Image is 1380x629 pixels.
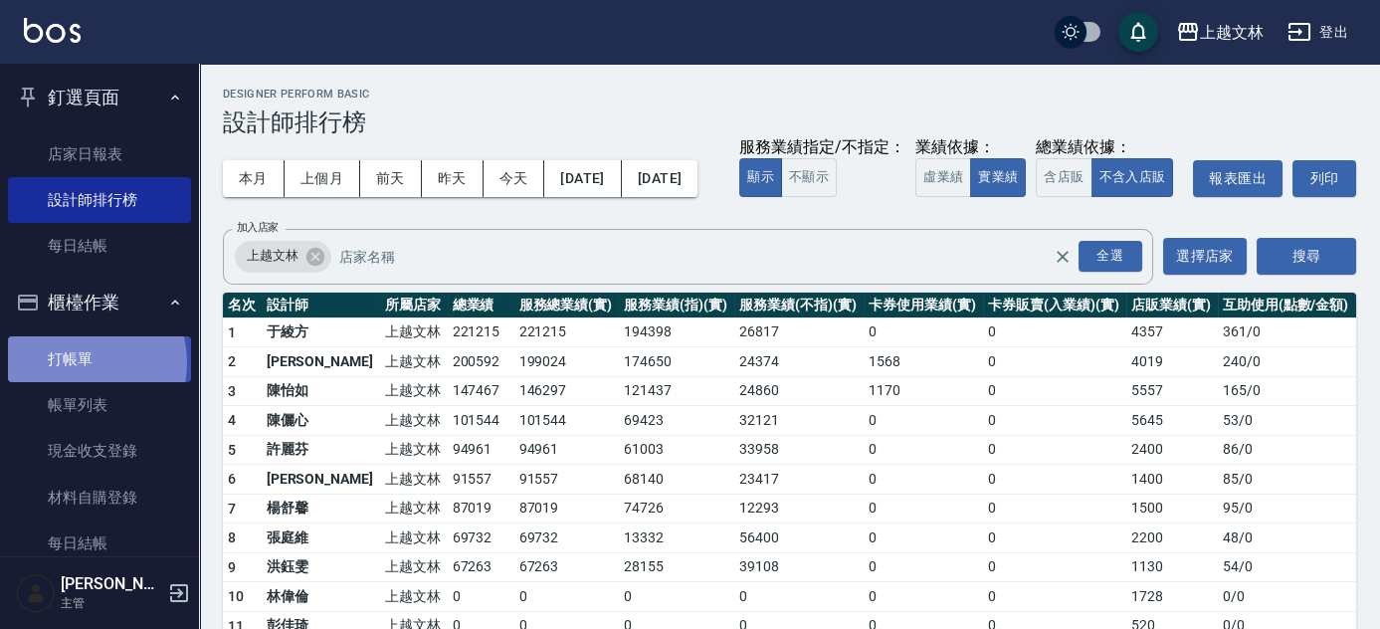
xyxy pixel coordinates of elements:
[380,317,447,347] td: 上越文林
[619,347,734,377] td: 174650
[734,582,864,612] td: 0
[448,524,514,553] td: 69732
[16,573,56,613] img: Person
[734,494,864,524] td: 12293
[1218,435,1356,465] td: 86 / 0
[514,293,620,318] th: 服務總業績(實)
[983,465,1126,495] td: 0
[864,406,983,436] td: 0
[983,582,1126,612] td: 0
[380,293,447,318] th: 所屬店家
[983,552,1126,582] td: 0
[1218,465,1356,495] td: 85 / 0
[448,465,514,495] td: 91557
[1163,238,1247,275] button: 選擇店家
[1118,12,1158,52] button: save
[262,376,381,406] td: 陳怡如
[734,524,864,553] td: 56400
[1126,406,1217,436] td: 5645
[262,293,381,318] th: 設計師
[1091,158,1174,197] button: 不含入店販
[61,594,162,612] p: 主管
[734,347,864,377] td: 24374
[1292,160,1356,197] button: 列印
[864,494,983,524] td: 0
[228,412,236,428] span: 4
[61,574,162,594] h5: [PERSON_NAME]
[262,317,381,347] td: 于綾方
[237,220,279,235] label: 加入店家
[8,223,191,269] a: 每日結帳
[8,177,191,223] a: 設計師排行榜
[1036,137,1183,158] div: 總業績依據：
[1049,243,1077,271] button: Clear
[235,246,310,266] span: 上越文林
[619,435,734,465] td: 61003
[1126,317,1217,347] td: 4357
[262,494,381,524] td: 楊舒馨
[1126,582,1217,612] td: 1728
[380,524,447,553] td: 上越文林
[864,465,983,495] td: 0
[734,317,864,347] td: 26817
[1218,347,1356,377] td: 240 / 0
[360,160,422,197] button: 前天
[223,293,262,318] th: 名次
[983,293,1126,318] th: 卡券販賣(入業績)(實)
[1126,465,1217,495] td: 1400
[262,582,381,612] td: 林偉倫
[448,582,514,612] td: 0
[915,158,971,197] button: 虛業績
[380,494,447,524] td: 上越文林
[8,131,191,177] a: 店家日報表
[781,158,837,197] button: 不顯示
[484,160,545,197] button: 今天
[1218,552,1356,582] td: 54 / 0
[514,582,620,612] td: 0
[983,376,1126,406] td: 0
[970,158,1026,197] button: 實業績
[864,552,983,582] td: 0
[448,347,514,377] td: 200592
[619,494,734,524] td: 74726
[1168,12,1272,53] button: 上越文林
[514,317,620,347] td: 221215
[1193,160,1282,197] button: 報表匯出
[262,552,381,582] td: 洪鈺雯
[983,494,1126,524] td: 0
[8,336,191,382] a: 打帳單
[448,376,514,406] td: 147467
[262,347,381,377] td: [PERSON_NAME]
[262,465,381,495] td: [PERSON_NAME]
[223,160,285,197] button: 本月
[514,435,620,465] td: 94961
[983,435,1126,465] td: 0
[8,382,191,428] a: 帳單列表
[619,406,734,436] td: 69423
[1075,237,1146,276] button: Open
[734,465,864,495] td: 23417
[622,160,697,197] button: [DATE]
[228,588,245,604] span: 10
[739,137,905,158] div: 服務業績指定/不指定：
[1036,158,1091,197] button: 含店販
[380,552,447,582] td: 上越文林
[1218,494,1356,524] td: 95 / 0
[448,494,514,524] td: 87019
[8,521,191,566] a: 每日結帳
[380,347,447,377] td: 上越文林
[864,582,983,612] td: 0
[1218,376,1356,406] td: 165 / 0
[864,317,983,347] td: 0
[448,435,514,465] td: 94961
[1126,494,1217,524] td: 1500
[380,406,447,436] td: 上越文林
[1257,238,1356,275] button: 搜尋
[619,582,734,612] td: 0
[228,383,236,399] span: 3
[514,524,620,553] td: 69732
[228,442,236,458] span: 5
[1218,406,1356,436] td: 53 / 0
[380,376,447,406] td: 上越文林
[864,435,983,465] td: 0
